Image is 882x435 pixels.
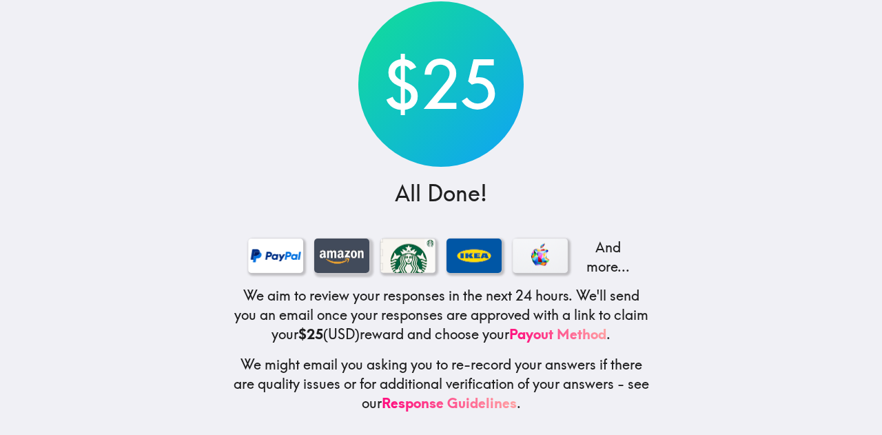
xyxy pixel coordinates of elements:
a: Payout Method [509,325,606,343]
a: Response Guidelines [382,394,517,412]
h5: We might email you asking you to re-record your answers if there are quality issues or for additi... [232,355,650,413]
h5: We aim to review your responses in the next 24 hours. We'll send you an email once your responses... [232,286,650,344]
div: $25 [358,1,524,167]
b: $25 [298,325,323,343]
h3: All Done! [395,178,487,209]
p: And more... [579,238,634,276]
